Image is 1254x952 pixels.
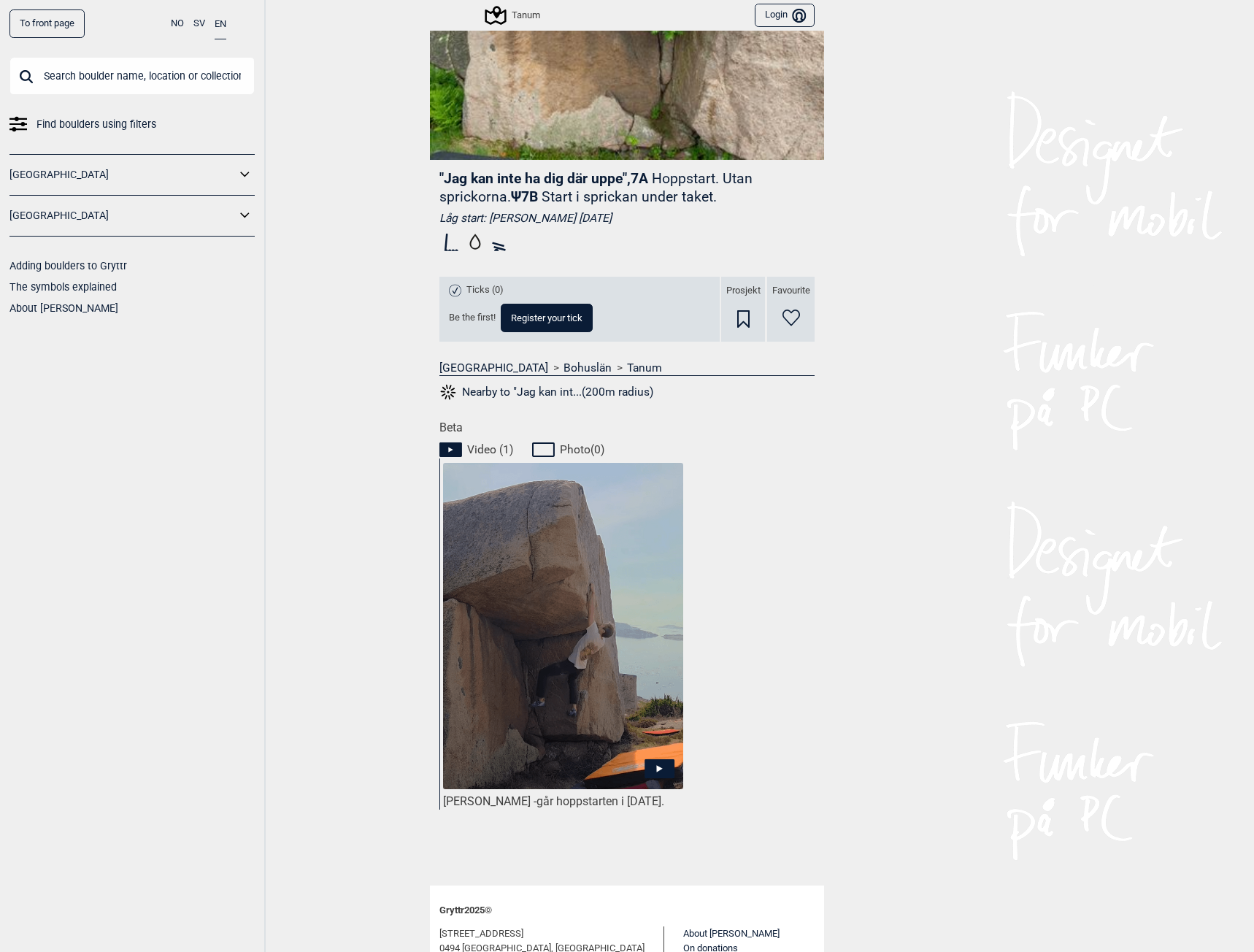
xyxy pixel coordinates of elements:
[511,313,582,323] span: Register your tick
[9,205,236,226] a: [GEOGRAPHIC_DATA]
[171,9,184,38] button: NO
[466,284,504,296] span: Ticks (0)
[536,794,664,808] span: går hoppstarten i [DATE].
[439,926,523,942] span: [STREET_ADDRESS]
[9,164,236,185] a: [GEOGRAPHIC_DATA]
[449,312,496,324] span: Be the first!
[560,442,604,457] span: Photo ( 0 )
[439,211,815,226] div: Låg start: [PERSON_NAME] [DATE]
[563,361,612,375] a: Bohuslän
[772,285,810,297] span: Favourite
[9,9,85,38] a: To front page
[501,304,593,332] button: Register your tick
[511,188,717,205] span: Ψ 7B
[193,9,205,38] button: SV
[9,281,117,293] a: The symbols explained
[36,114,156,135] span: Find boulders using filters
[627,361,662,375] a: Tanum
[683,928,780,939] a: About [PERSON_NAME]
[9,57,255,95] input: Search boulder name, location or collection
[439,895,815,926] div: Gryttr 2025 ©
[755,4,815,28] button: Login
[443,794,683,810] div: [PERSON_NAME] -
[443,463,683,791] img: Tore pa Jag kan inte ha dig dar uppe
[9,114,255,135] a: Find boulders using filters
[430,421,824,866] div: Beta
[439,383,653,402] button: Nearby to "Jag kan int...(200m radius)
[542,188,717,205] p: Start i sprickan under taket.
[215,9,226,39] button: EN
[467,442,513,457] span: Video ( 1 )
[9,302,118,314] a: About [PERSON_NAME]
[487,7,540,24] div: Tanum
[439,361,815,375] nav: > >
[439,170,753,205] p: Hoppstart. Utan sprickorna.
[439,170,648,187] span: "Jag kan inte ha dig där uppe" , 7A
[439,361,548,375] a: [GEOGRAPHIC_DATA]
[721,277,765,342] div: Prosjekt
[9,260,127,272] a: Adding boulders to Gryttr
